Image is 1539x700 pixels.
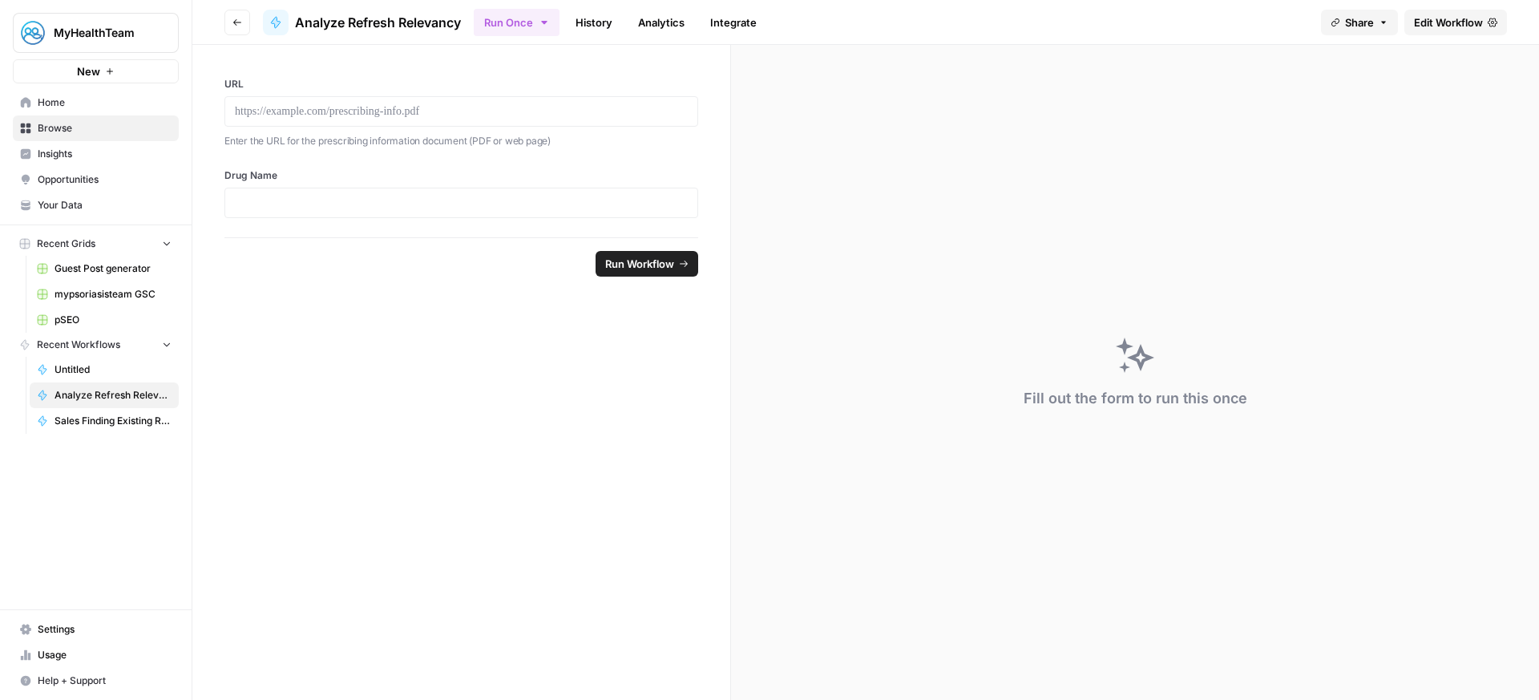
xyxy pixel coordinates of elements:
button: Recent Grids [13,232,179,256]
a: Insights [13,141,179,167]
img: MyHealthTeam Logo [18,18,47,47]
button: Share [1321,10,1398,35]
span: MyHealthTeam [54,25,151,41]
span: Home [38,95,172,110]
a: Analyze Refresh Relevancy [263,10,461,35]
span: Insights [38,147,172,161]
span: mypsoriasisteam GSC [55,287,172,301]
span: New [77,63,100,79]
a: Integrate [701,10,766,35]
span: Recent Grids [37,237,95,251]
a: Browse [13,115,179,141]
button: Recent Workflows [13,333,179,357]
span: Run Workflow [605,256,674,272]
span: Sales Finding Existing Relevant Content [55,414,172,428]
div: Fill out the form to run this once [1024,387,1247,410]
span: Analyze Refresh Relevancy [295,13,461,32]
a: Settings [13,617,179,642]
a: Untitled [30,357,179,382]
a: Your Data [13,192,179,218]
span: Share [1345,14,1374,30]
a: Guest Post generator [30,256,179,281]
span: Analyze Refresh Relevancy [55,388,172,403]
a: History [566,10,622,35]
button: Workspace: MyHealthTeam [13,13,179,53]
span: Help + Support [38,674,172,688]
span: Browse [38,121,172,136]
span: Untitled [55,362,172,377]
a: Analytics [628,10,694,35]
span: Guest Post generator [55,261,172,276]
a: Home [13,90,179,115]
button: Run Once [474,9,559,36]
a: Opportunities [13,167,179,192]
a: Sales Finding Existing Relevant Content [30,408,179,434]
a: pSEO [30,307,179,333]
a: mypsoriasisteam GSC [30,281,179,307]
a: Usage [13,642,179,668]
button: Run Workflow [596,251,698,277]
span: pSEO [55,313,172,327]
span: Opportunities [38,172,172,187]
a: Edit Workflow [1404,10,1507,35]
a: Analyze Refresh Relevancy [30,382,179,408]
span: Your Data [38,198,172,212]
label: URL [224,77,698,91]
span: Usage [38,648,172,662]
p: Enter the URL for the prescribing information document (PDF or web page) [224,133,698,149]
span: Edit Workflow [1414,14,1483,30]
label: Drug Name [224,168,698,183]
span: Recent Workflows [37,338,120,352]
span: Settings [38,622,172,637]
button: New [13,59,179,83]
button: Help + Support [13,668,179,694]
